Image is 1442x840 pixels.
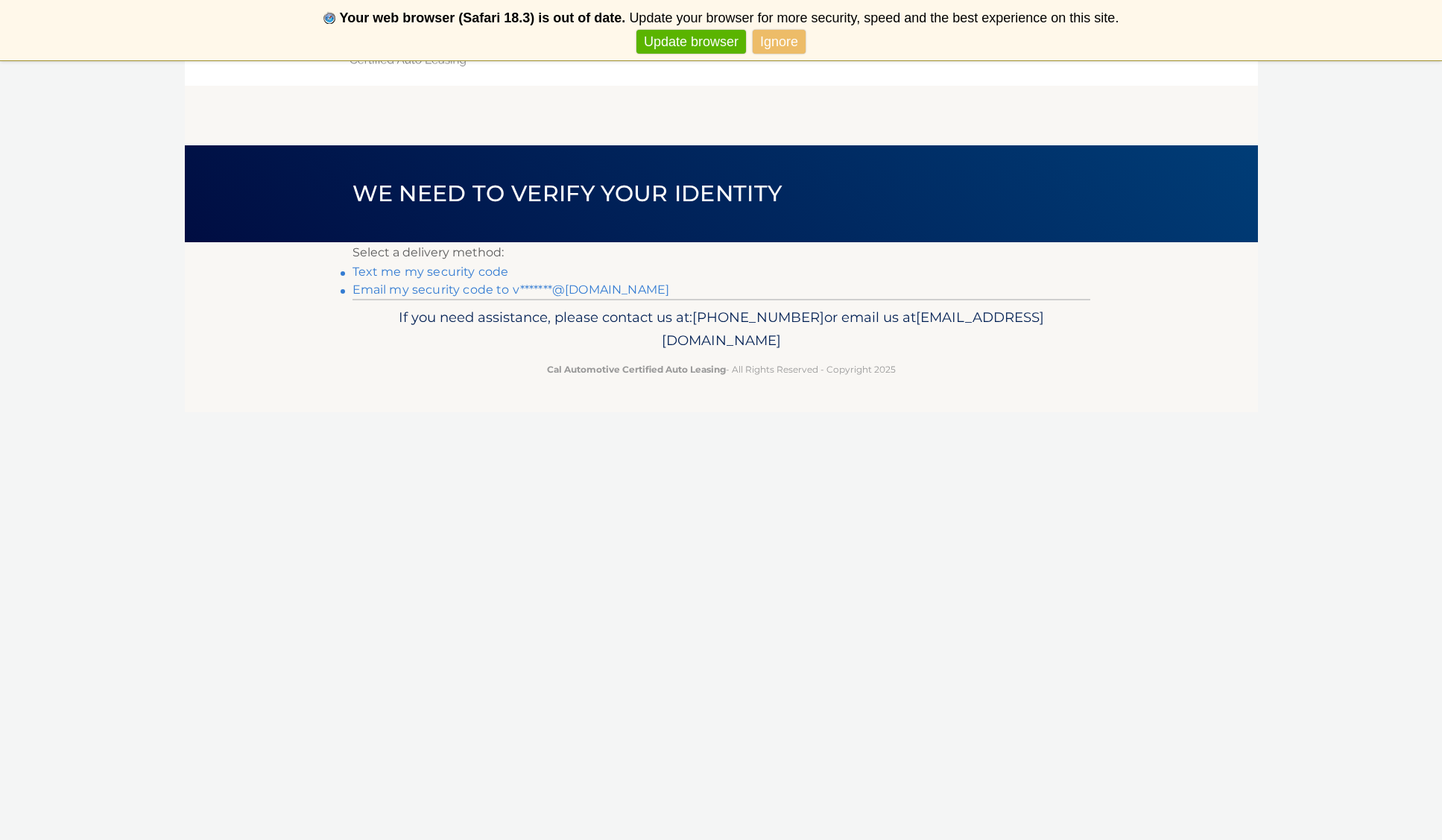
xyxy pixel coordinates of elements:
[362,306,1081,353] p: If you need assistance, please contact us at: or email us at
[547,364,726,375] strong: Cal Automotive Certified Auto Leasing
[753,30,806,54] a: Ignore
[352,282,670,297] a: Email my security code to v*******@[DOMAIN_NAME]
[352,242,1090,263] p: Select a delivery method:
[352,180,782,207] span: We need to verify your identity
[352,265,509,279] a: Text me my security code
[362,361,1081,377] p: - All Rights Reserved - Copyright 2025
[636,30,746,54] a: Update browser
[340,10,626,25] b: Your web browser (Safari 18.3) is out of date.
[692,309,824,326] span: [PHONE_NUMBER]
[629,10,1119,25] span: Update your browser for more security, speed and the best experience on this site.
